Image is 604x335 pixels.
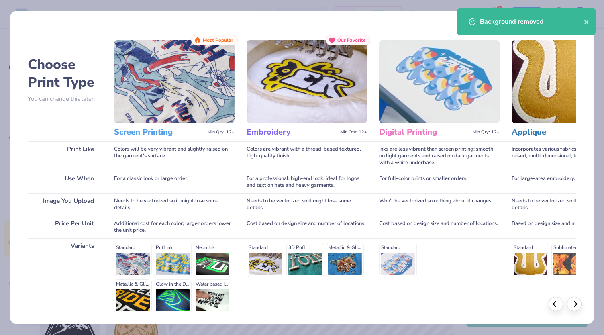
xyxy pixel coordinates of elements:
h3: Applique [512,127,602,137]
div: Won't be vectorized so nothing about it changes [379,193,500,216]
div: Colors will be very vibrant and slightly raised on the garment's surface. [114,141,235,171]
div: Needs to be vectorized so it might lose some details [114,193,235,216]
span: Min Qty: 12+ [340,129,367,135]
div: For a professional, high-end look; ideal for logos and text on hats and heavy garments. [247,171,367,193]
p: You can change this later. [28,96,102,102]
div: Background removed [480,17,584,27]
div: Cost based on design size and number of locations. [247,216,367,238]
img: Digital Printing [379,40,500,123]
div: Price Per Unit [28,216,102,238]
span: Most Popular [203,37,233,43]
div: Use When [28,171,102,193]
div: Print Like [28,141,102,171]
div: Inks are less vibrant than screen printing; smooth on light garments and raised on dark garments ... [379,141,500,171]
div: For full-color prints or smaller orders. [379,171,500,193]
img: Embroidery [247,40,367,123]
span: Min Qty: 12+ [473,129,500,135]
h2: Choose Print Type [28,56,102,91]
div: Cost based on design size and number of locations. [379,216,500,238]
div: Colors are vibrant with a thread-based textured, high-quality finish. [247,141,367,171]
div: For a classic look or large order. [114,171,235,193]
button: close [584,17,590,27]
div: Variants [28,238,102,318]
div: Additional cost for each color; larger orders lower the unit price. [114,216,235,238]
h3: Digital Printing [379,127,469,137]
span: Our Favorite [337,37,366,43]
h3: Embroidery [247,127,337,137]
span: Min Qty: 12+ [208,129,235,135]
div: Needs to be vectorized so it might lose some details [247,193,367,216]
div: Image You Upload [28,193,102,216]
h3: Screen Printing [114,127,204,137]
img: Screen Printing [114,40,235,123]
